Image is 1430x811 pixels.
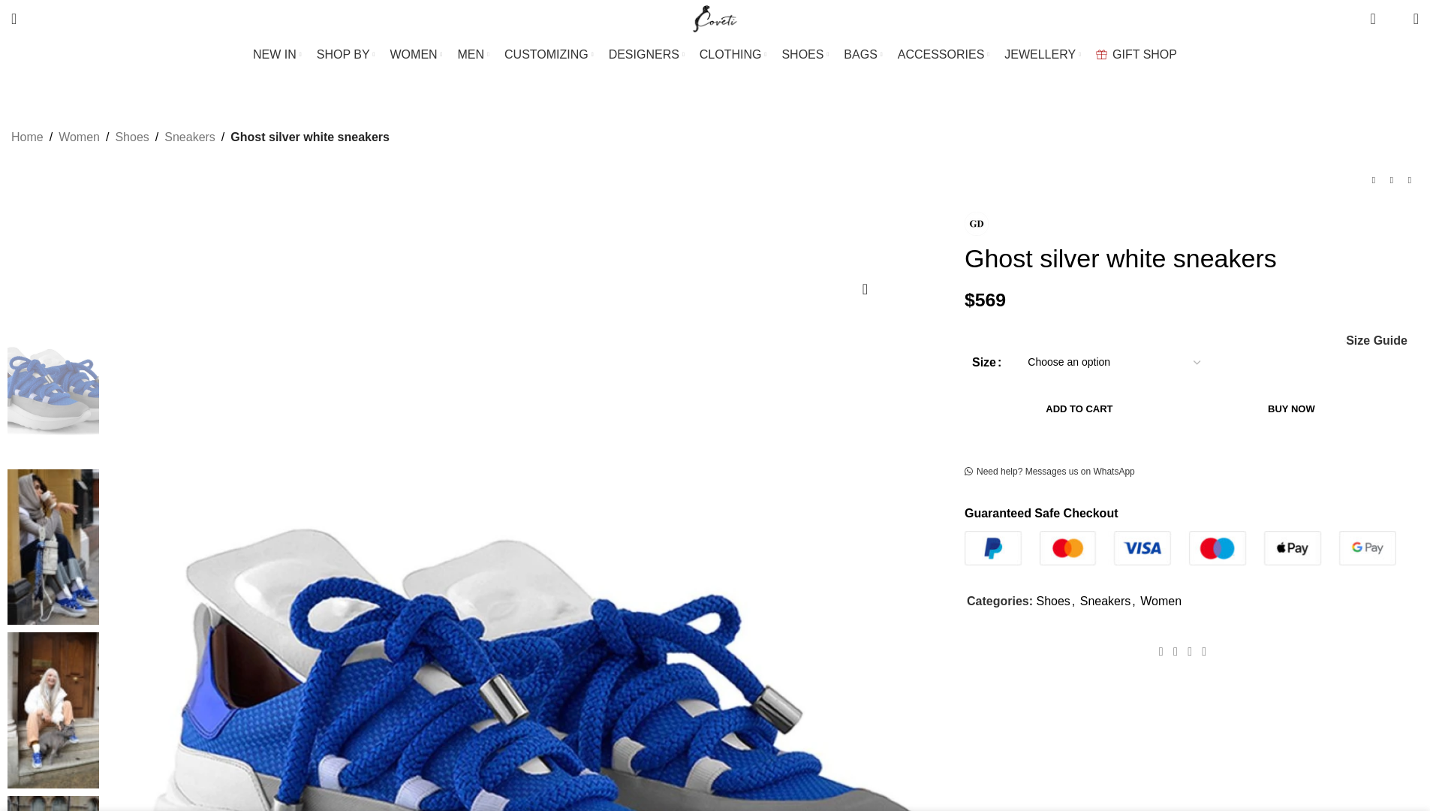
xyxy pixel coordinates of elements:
[1132,592,1135,611] span: ,
[1080,595,1131,607] a: Sneakers
[1197,641,1212,662] a: WhatsApp social link
[390,47,438,62] span: WOMEN
[11,128,390,147] nav: Breadcrumb
[965,290,975,310] span: $
[690,11,740,24] a: Site logo
[317,47,370,62] span: SHOP BY
[844,47,877,62] span: BAGS
[8,632,99,788] img: Ghost silver white sneakers – 36 Coveti
[1168,641,1182,662] a: X social link
[965,212,989,236] img: Ganor Dominic
[59,128,100,147] a: Women
[164,128,215,147] a: Sneakers
[4,4,24,34] a: Search
[1390,15,1401,26] span: 0
[458,40,489,70] a: MEN
[898,47,985,62] span: ACCESSORIES
[8,306,99,462] img: Ghost silver white sneakers – 36 Coveti
[972,353,1001,372] label: Size
[458,47,485,62] span: MEN
[1371,8,1383,19] span: 0
[1345,335,1407,347] a: Size Guide
[1154,641,1168,662] a: Facebook social link
[8,469,99,626] img: Ghost silver white sneakers – 36 Coveti
[11,128,44,147] a: Home
[1036,595,1070,607] a: Shoes
[317,40,375,70] a: SHOP BY
[253,40,302,70] a: NEW IN
[1096,50,1107,59] img: GiftBag
[1096,40,1177,70] a: GIFT SHOP
[4,40,1426,70] div: Main navigation
[967,595,1033,607] span: Categories:
[1004,40,1081,70] a: JEWELLERY
[1182,641,1197,662] a: Pinterest social link
[965,290,1006,310] bdi: 569
[898,40,990,70] a: ACCESSORIES
[1362,4,1383,34] a: 0
[1140,595,1182,607] a: Women
[115,128,149,147] a: Shoes
[700,40,767,70] a: CLOTHING
[972,393,1187,425] button: Add to cart
[1112,47,1177,62] span: GIFT SHOP
[1072,592,1075,611] span: ,
[781,40,829,70] a: SHOES
[1194,393,1389,425] button: Buy now
[253,47,297,62] span: NEW IN
[965,466,1135,478] a: Need help? Messages us on WhatsApp
[609,47,679,62] span: DESIGNERS
[965,243,1419,274] h1: Ghost silver white sneakers
[844,40,882,70] a: BAGS
[230,128,390,147] span: Ghost silver white sneakers
[390,40,443,70] a: WOMEN
[504,47,589,62] span: CUSTOMIZING
[1004,47,1076,62] span: JEWELLERY
[700,47,762,62] span: CLOTHING
[1401,171,1419,189] a: Next product
[965,507,1118,520] strong: Guaranteed Safe Checkout
[965,531,1396,565] img: guaranteed-safe-checkout-bordered.j
[1365,171,1383,189] a: Previous product
[609,40,685,70] a: DESIGNERS
[504,40,594,70] a: CUSTOMIZING
[1387,4,1402,34] div: My Wishlist
[781,47,823,62] span: SHOES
